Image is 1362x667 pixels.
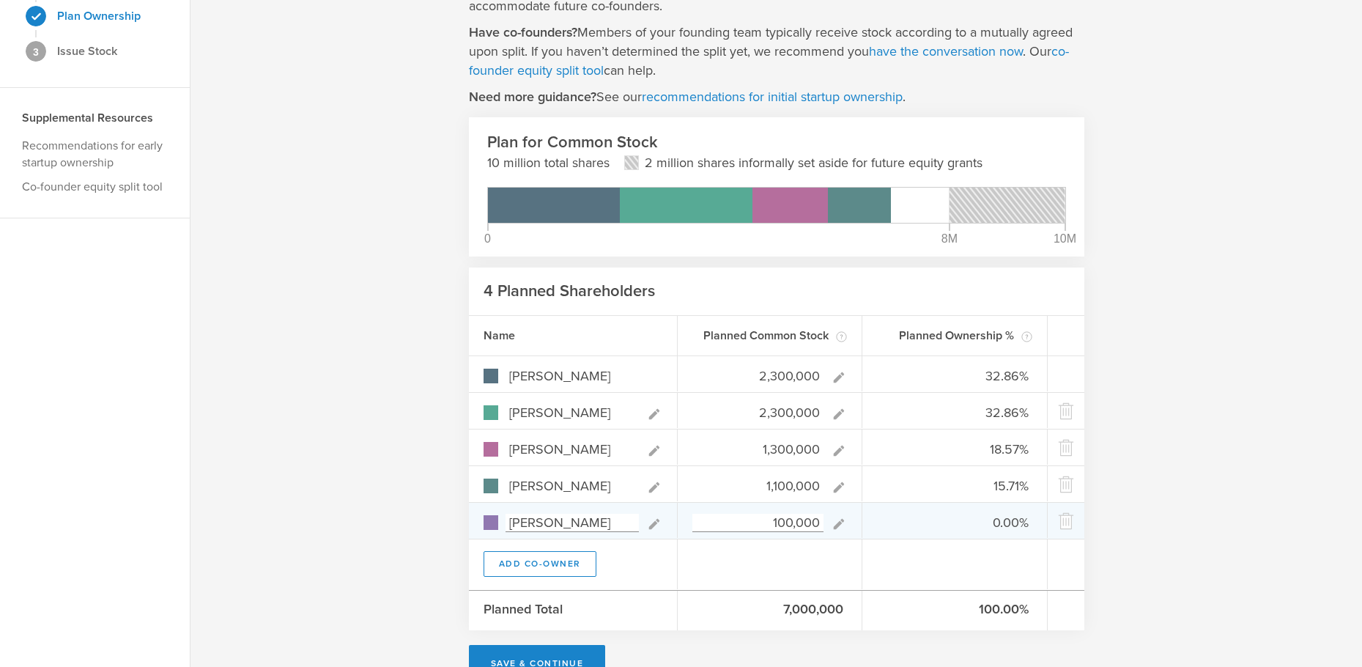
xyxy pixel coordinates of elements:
input: Enter co-owner name [506,367,662,386]
div: 0 [484,233,491,245]
div: 100.00% [862,591,1048,630]
strong: Have co-founders? [469,24,577,40]
span: 3 [33,47,39,57]
input: Enter co-owner name [506,514,639,532]
strong: Supplemental Resources [22,111,153,125]
input: Enter co-owner name [506,441,639,459]
button: Add Co-Owner [484,551,596,577]
h2: 4 Planned Shareholders [484,281,655,302]
strong: Issue Stock [57,44,117,59]
input: Enter co-owner name [506,404,639,422]
input: Enter # of shares [692,367,824,386]
div: 8M [941,233,958,245]
div: 10M [1054,233,1076,245]
input: Enter # of shares [692,477,824,495]
input: Enter # of shares [692,404,824,422]
div: 7,000,000 [678,591,863,630]
strong: Plan Ownership [57,9,141,23]
strong: Need more guidance? [469,89,596,105]
a: Recommendations for early startup ownership [22,139,163,170]
div: Name [469,316,678,355]
div: Planned Total [469,591,678,630]
h2: Plan for Common Stock [487,132,1066,153]
a: recommendations for initial startup ownership [642,89,903,105]
input: Enter # of shares [692,441,824,459]
input: Enter co-owner name [506,477,639,495]
iframe: Chat Widget [1289,553,1362,623]
p: 2 million shares informally set aside for future equity grants [645,153,982,172]
input: Enter # of shares [692,514,824,532]
p: Members of your founding team typically receive stock according to a mutually agreed upon split. ... [469,23,1084,80]
div: Planned Ownership % [862,316,1048,355]
p: See our . [469,87,906,106]
div: Planned Common Stock [678,316,863,355]
a: Co-founder equity split tool [22,180,163,194]
a: have the conversation now [869,43,1023,59]
p: 10 million total shares [487,153,610,172]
